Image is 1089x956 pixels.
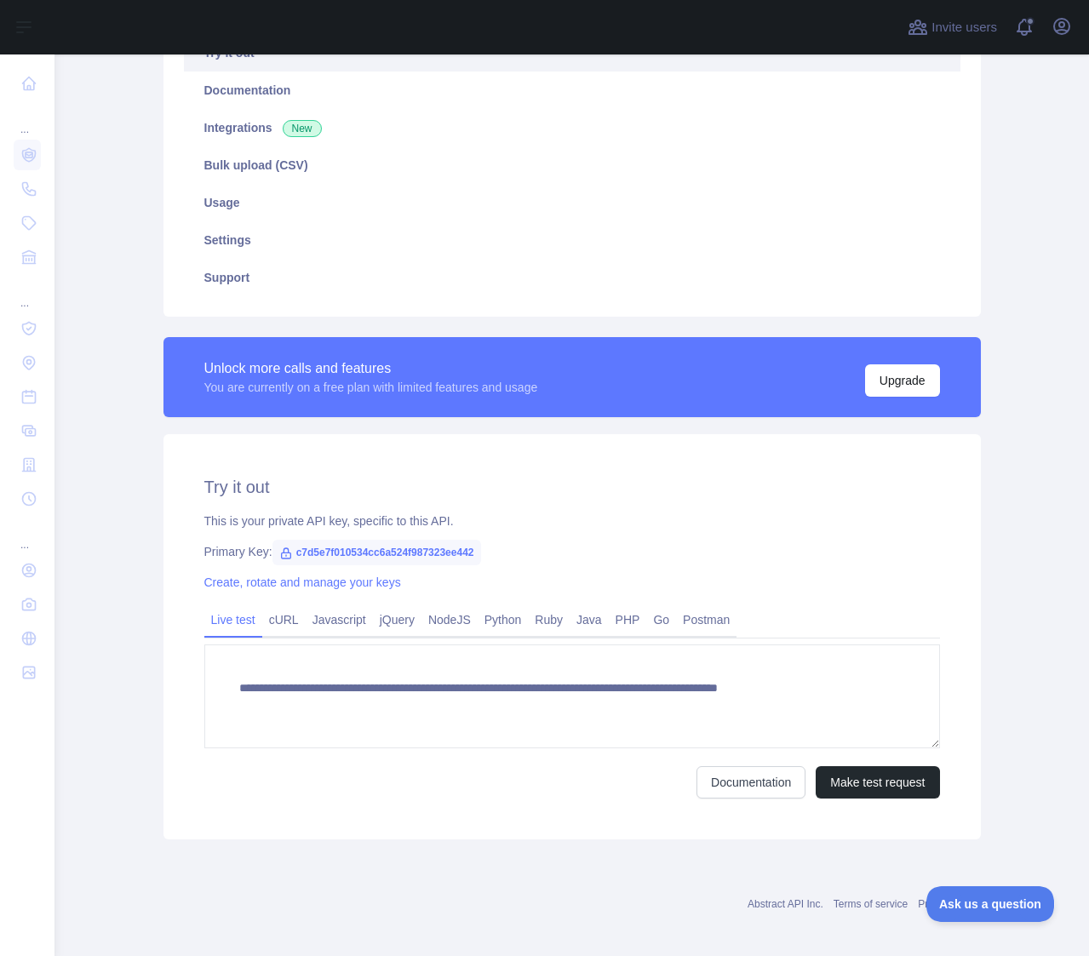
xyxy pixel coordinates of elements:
div: Primary Key: [204,543,940,560]
a: Abstract API Inc. [748,898,823,910]
a: Python [478,606,529,633]
div: Unlock more calls and features [204,358,538,379]
a: Integrations New [184,109,960,146]
button: Make test request [816,766,939,799]
a: cURL [262,606,306,633]
button: Upgrade [865,364,940,397]
a: Go [646,606,676,633]
a: Usage [184,184,960,221]
a: NodeJS [421,606,478,633]
a: Create, rotate and manage your keys [204,575,401,589]
a: Bulk upload (CSV) [184,146,960,184]
a: Terms of service [834,898,908,910]
a: Support [184,259,960,296]
span: c7d5e7f010534cc6a524f987323ee442 [272,540,481,565]
span: New [283,120,322,137]
a: Documentation [696,766,805,799]
div: ... [14,276,41,310]
a: Settings [184,221,960,259]
div: This is your private API key, specific to this API. [204,512,940,530]
div: You are currently on a free plan with limited features and usage [204,379,538,396]
a: Javascript [306,606,373,633]
a: Privacy policy [918,898,980,910]
a: Ruby [528,606,570,633]
button: Invite users [904,14,1000,41]
a: Java [570,606,609,633]
h2: Try it out [204,475,940,499]
a: Live test [204,606,262,633]
a: PHP [609,606,647,633]
span: Invite users [931,18,997,37]
a: jQuery [373,606,421,633]
a: Postman [676,606,737,633]
a: Documentation [184,72,960,109]
div: ... [14,102,41,136]
iframe: Toggle Customer Support [926,886,1055,922]
div: ... [14,518,41,552]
